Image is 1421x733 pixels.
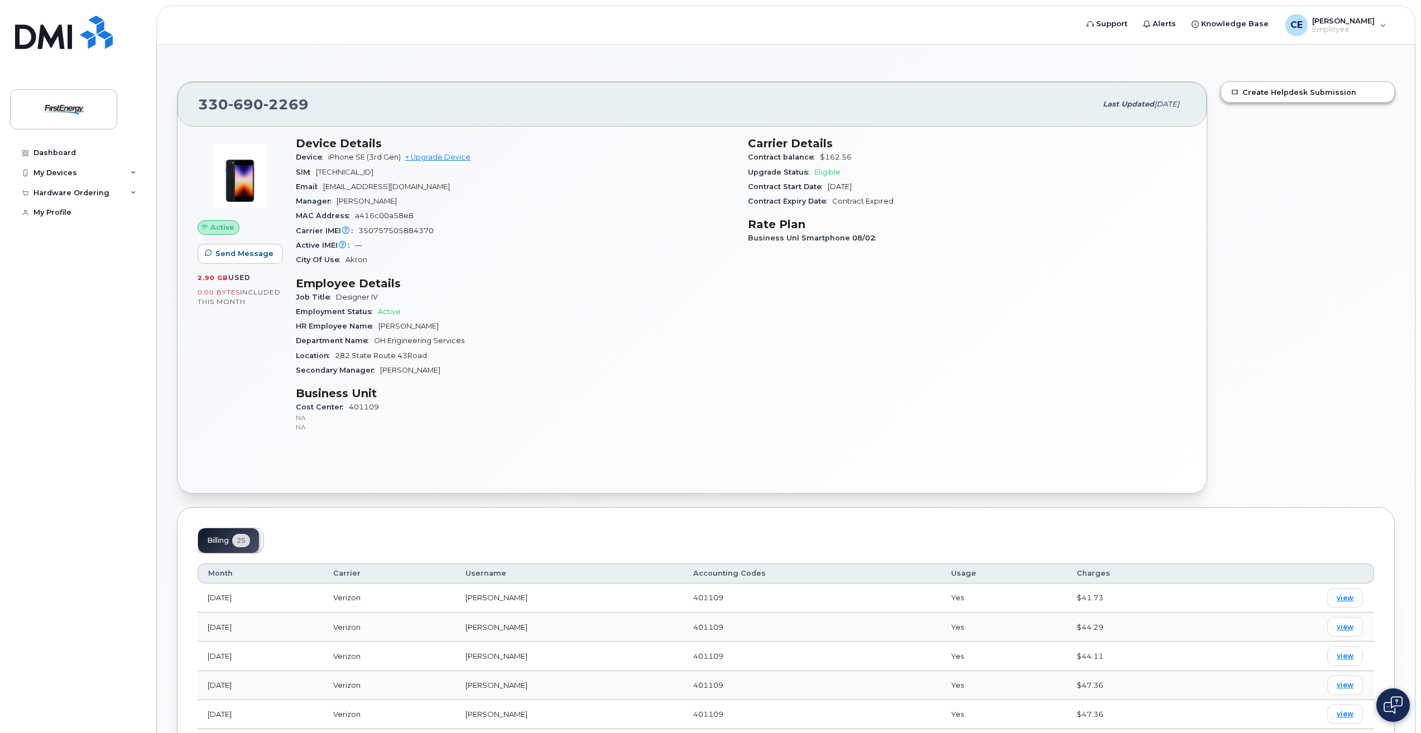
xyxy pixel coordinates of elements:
[198,274,228,282] span: 2.90 GB
[198,671,323,700] td: [DATE]
[693,681,723,689] span: 401109
[748,168,814,176] span: Upgrade Status
[296,403,734,432] span: 401109
[328,153,401,161] span: iPhone SE (3rd Gen)
[296,293,336,301] span: Job Title
[941,700,1067,729] td: Yes
[1327,588,1363,607] a: view
[316,168,373,176] span: [TECHNICAL_ID]
[296,351,335,360] span: Location
[1384,696,1403,714] img: Open chat
[296,322,378,330] span: HR Employee Name
[1154,100,1179,108] span: [DATE]
[296,307,378,316] span: Employment Status
[941,613,1067,642] td: Yes
[1327,646,1363,666] a: view
[296,255,345,264] span: City Of Use
[814,168,841,176] span: Eligible
[828,182,852,191] span: [DATE]
[198,96,309,113] span: 330
[210,222,234,233] span: Active
[198,583,323,613] td: [DATE]
[296,153,328,161] span: Device
[693,652,723,660] span: 401109
[296,277,734,290] h3: Employee Details
[296,226,358,235] span: Carrier IMEI
[296,168,316,176] span: SIM
[198,700,323,729] td: [DATE]
[380,366,440,374] span: [PERSON_NAME]
[748,218,1187,231] h3: Rate Plan
[336,293,378,301] span: Designer IV
[378,307,401,316] span: Active
[207,142,273,209] img: image20231002-3703462-1angbar.jpeg
[1077,622,1206,633] div: $44.29
[1077,709,1206,720] div: $47.36
[455,583,684,613] td: [PERSON_NAME]
[228,273,251,282] span: used
[323,642,455,671] td: Verizon
[1327,676,1363,695] a: view
[748,234,881,242] span: Business Unl Smartphone 08/02
[323,700,455,729] td: Verizon
[1327,705,1363,724] a: view
[693,593,723,602] span: 401109
[1077,651,1206,662] div: $44.11
[215,248,273,259] span: Send Message
[323,583,455,613] td: Verizon
[296,387,734,400] h3: Business Unit
[820,153,852,161] span: $162.56
[1337,680,1353,690] span: view
[1103,100,1154,108] span: Last updated
[405,153,471,161] a: + Upgrade Device
[748,137,1187,150] h3: Carrier Details
[1221,82,1394,102] a: Create Helpdesk Submission
[941,671,1067,700] td: Yes
[198,244,283,264] button: Send Message
[198,288,240,296] span: 0.00 Bytes
[296,211,355,220] span: MAC Address
[693,710,723,718] span: 401109
[323,671,455,700] td: Verizon
[198,613,323,642] td: [DATE]
[296,241,355,249] span: Active IMEI
[296,366,380,374] span: Secondary Manager
[1327,617,1363,636] a: view
[296,422,734,432] p: NA
[374,336,464,345] span: OH Engineering Services
[198,563,323,583] th: Month
[748,197,832,205] span: Contract Expiry Date
[455,563,684,583] th: Username
[748,182,828,191] span: Contract Start Date
[1067,563,1216,583] th: Charges
[941,583,1067,613] td: Yes
[296,336,374,345] span: Department Name
[296,182,323,191] span: Email
[455,642,684,671] td: [PERSON_NAME]
[832,197,894,205] span: Contract Expired
[683,563,941,583] th: Accounting Codes
[198,642,323,671] td: [DATE]
[296,137,734,150] h3: Device Details
[358,226,434,235] span: 350757505884370
[748,153,820,161] span: Contract balance
[296,413,734,422] p: NA
[355,241,362,249] span: —
[941,563,1067,583] th: Usage
[455,671,684,700] td: [PERSON_NAME]
[345,255,367,264] span: Akron
[378,322,439,330] span: [PERSON_NAME]
[323,563,455,583] th: Carrier
[1337,593,1353,603] span: view
[1337,651,1353,661] span: view
[455,613,684,642] td: [PERSON_NAME]
[337,197,397,205] span: [PERSON_NAME]
[296,197,337,205] span: Manager
[296,403,349,411] span: Cost Center
[455,700,684,729] td: [PERSON_NAME]
[1337,622,1353,632] span: view
[263,96,309,113] span: 2269
[228,96,263,113] span: 690
[693,623,723,631] span: 401109
[355,211,414,220] span: a416c00a58e8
